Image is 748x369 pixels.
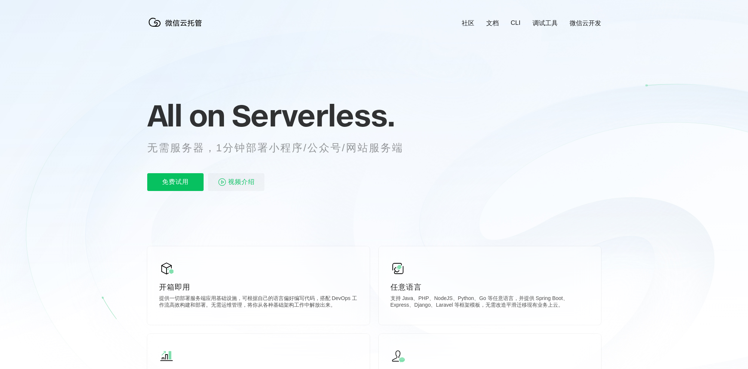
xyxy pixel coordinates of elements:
[391,282,589,292] p: 任意语言
[533,19,558,27] a: 调试工具
[486,19,499,27] a: 文档
[511,19,520,27] a: CLI
[147,97,225,134] span: All on
[147,173,204,191] p: 免费试用
[147,15,207,30] img: 微信云托管
[147,141,417,155] p: 无需服务器，1分钟部署小程序/公众号/网站服务端
[232,97,395,134] span: Serverless.
[159,282,358,292] p: 开箱即用
[462,19,474,27] a: 社区
[391,295,589,310] p: 支持 Java、PHP、NodeJS、Python、Go 等任意语言，并提供 Spring Boot、Express、Django、Laravel 等框架模板，无需改造平滑迁移现有业务上云。
[570,19,601,27] a: 微信云开发
[228,173,255,191] span: 视频介绍
[159,295,358,310] p: 提供一切部署服务端应用基础设施，可根据自己的语言偏好编写代码，搭配 DevOps 工作流高效构建和部署。无需运维管理，将你从各种基础架构工作中解放出来。
[147,24,207,31] a: 微信云托管
[218,178,227,187] img: video_play.svg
